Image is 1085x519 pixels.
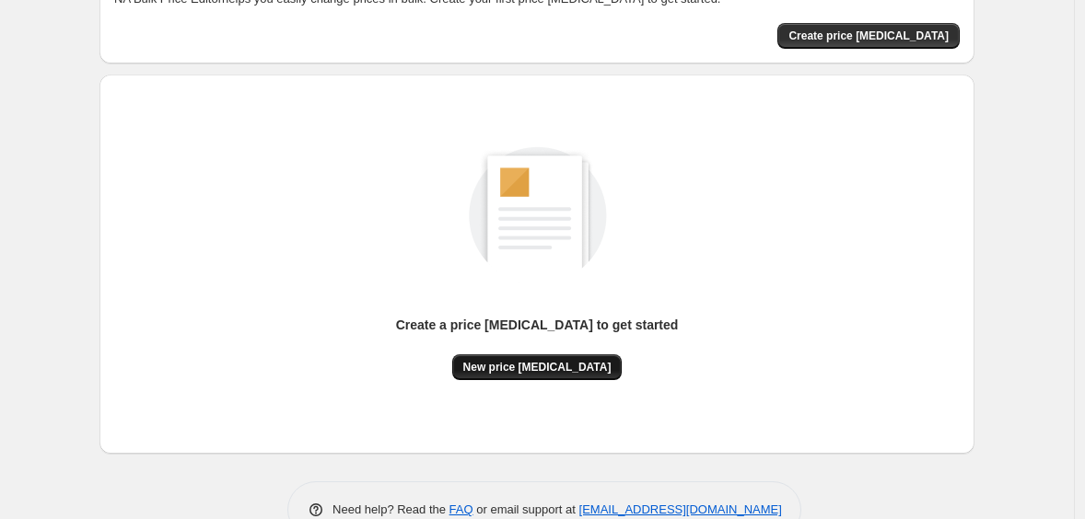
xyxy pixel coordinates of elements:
span: or email support at [473,502,579,516]
span: Need help? Read the [332,502,449,516]
a: [EMAIL_ADDRESS][DOMAIN_NAME] [579,502,782,516]
a: FAQ [449,502,473,516]
button: New price [MEDICAL_DATA] [452,354,623,380]
button: Create price change job [777,23,960,49]
span: Create price [MEDICAL_DATA] [788,29,949,43]
span: New price [MEDICAL_DATA] [463,360,612,375]
p: Create a price [MEDICAL_DATA] to get started [396,316,679,334]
